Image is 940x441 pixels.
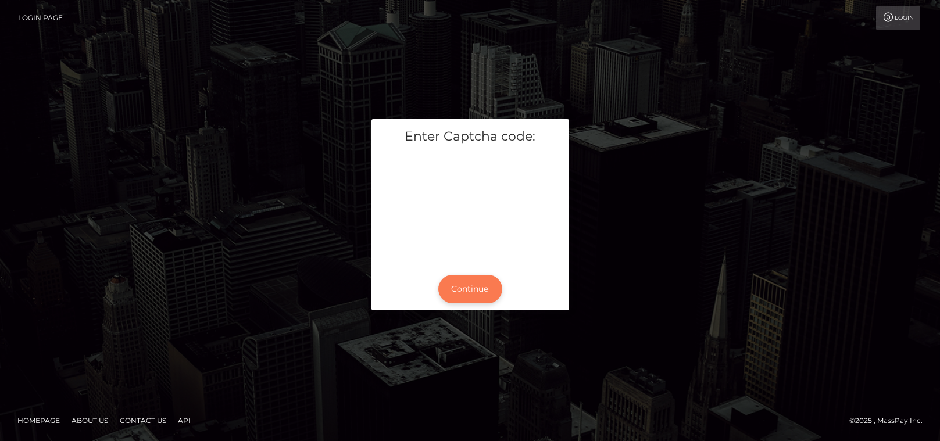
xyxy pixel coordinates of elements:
iframe: mtcaptcha [380,155,560,259]
div: © 2025 , MassPay Inc. [849,414,931,427]
h5: Enter Captcha code: [380,128,560,146]
a: Contact Us [115,411,171,429]
a: Homepage [13,411,65,429]
a: Login [876,6,920,30]
a: Login Page [18,6,63,30]
a: API [173,411,195,429]
a: About Us [67,411,113,429]
button: Continue [438,275,502,303]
